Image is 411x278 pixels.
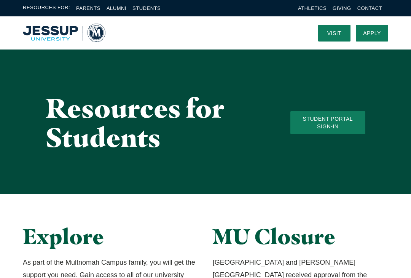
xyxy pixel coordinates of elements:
a: Contact [357,5,382,11]
h2: Explore [23,224,198,249]
a: Alumni [107,5,126,11]
a: Giving [333,5,351,11]
span: Resources For: [23,4,70,13]
a: Student Portal Sign-In [290,111,365,134]
a: Home [23,24,105,42]
a: Parents [76,5,100,11]
img: Multnomah University Logo [23,24,105,42]
a: Visit [318,25,350,42]
a: Students [132,5,161,11]
a: Apply [356,25,388,42]
a: Athletics [298,5,327,11]
h2: MU Closure [213,224,388,249]
h1: Resources for Students [46,93,260,152]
